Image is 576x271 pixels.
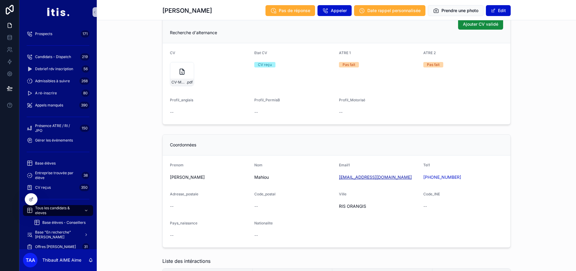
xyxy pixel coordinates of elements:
[42,257,81,263] p: Thibault AIME Aime
[35,185,51,190] span: CV reçus
[81,90,89,97] div: 80
[82,172,89,179] div: 38
[23,241,93,252] a: Offres [PERSON_NAME]31
[170,163,184,167] span: Prenom
[80,125,89,132] div: 150
[170,203,174,209] span: --
[254,232,258,238] span: --
[23,28,93,39] a: Prospects171
[42,220,86,225] span: Base élèves - Conseillers
[339,163,350,167] span: Email1
[23,88,93,99] a: A ré-inscrire80
[170,232,174,238] span: --
[35,244,76,249] span: Offres [PERSON_NAME]
[35,171,79,180] span: Entreprise trouvée par élève
[47,7,69,17] img: App logo
[23,123,93,134] a: Présence ATRE / RI / JPO150
[254,51,267,55] span: Etat CV
[162,6,212,15] h1: [PERSON_NAME]
[35,31,52,36] span: Prospects
[254,192,275,196] span: Code_postal
[254,203,258,209] span: --
[254,98,280,102] span: Profil_PermisB
[19,24,97,249] div: scrollable content
[79,102,89,109] div: 390
[354,5,425,16] button: Date rappel personnalisée
[279,8,310,14] span: Pas de réponse
[423,203,427,209] span: --
[343,62,355,67] div: Pas fait
[254,174,334,180] span: Mahiou
[35,91,57,96] span: A ré-inscrire
[427,62,440,67] div: Pas fait
[463,21,498,27] span: Ajouter CV validé
[486,5,511,16] button: Edit
[23,182,93,193] a: CV reçus350
[171,80,186,85] span: CV-MAHIOU-[PERSON_NAME]-2
[35,67,73,71] span: Debrief rdv inscription
[339,203,419,209] span: RIS ORANGIS
[23,135,93,146] a: Gérer les évènements
[170,142,196,147] span: Coordonnées
[170,51,175,55] span: CV
[30,217,93,228] a: Base élèves - Conseillers
[35,206,79,215] span: Tous les candidats & eleves
[339,109,343,115] span: --
[23,205,93,216] a: Tous les candidats & eleves
[23,158,93,169] a: Base élèves
[170,192,198,196] span: Adresse_postale
[428,5,483,16] button: Prendre une photo
[82,65,89,73] div: 56
[35,230,79,240] span: Base "En recherche" [PERSON_NAME]
[423,192,440,196] span: Code_INE
[170,30,217,35] span: Recherche d'alternance
[331,8,347,14] span: Appeler
[186,80,193,85] span: .pdf
[82,243,89,250] div: 31
[23,76,93,87] a: Admissibles à suivre268
[81,30,89,38] div: 171
[317,5,352,16] button: Appeler
[23,51,93,62] a: Candidats - Dispatch219
[367,8,421,14] span: Date rappel personnalisée
[423,51,436,55] span: ATRE 2
[79,184,89,191] div: 350
[23,64,93,74] a: Debrief rdv inscription56
[339,192,347,196] span: Ville
[26,256,35,264] span: TAA
[35,103,63,108] span: Appels manqués
[80,77,89,85] div: 268
[339,51,351,55] span: ATRE 1
[170,98,193,102] span: Profil_anglais
[265,5,315,16] button: Pas de réponse
[35,79,70,83] span: Admissibles à suivre
[23,229,93,240] a: Base "En recherche" [PERSON_NAME]
[80,53,89,60] div: 219
[339,174,412,180] a: [EMAIL_ADDRESS][DOMAIN_NAME]
[254,163,262,167] span: Nom
[441,8,478,14] span: Prendre une photo
[254,109,258,115] span: --
[458,19,503,30] button: Ajouter CV validé
[35,123,77,133] span: Présence ATRE / RI / JPO
[35,161,56,166] span: Base élèves
[170,109,174,115] span: --
[423,174,461,180] a: [PHONE_NUMBER]
[258,62,272,67] div: CV reçu
[170,174,250,180] span: [PERSON_NAME]
[23,100,93,111] a: Appels manqués390
[170,221,197,225] span: Pays_naissance
[35,138,73,143] span: Gérer les évènements
[162,257,210,265] span: Liste des intéractions
[339,98,365,102] span: Profil_Motorisé
[35,54,71,59] span: Candidats - Dispatch
[23,170,93,181] a: Entreprise trouvée par élève38
[423,163,430,167] span: Tel1
[254,221,273,225] span: Nationalite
